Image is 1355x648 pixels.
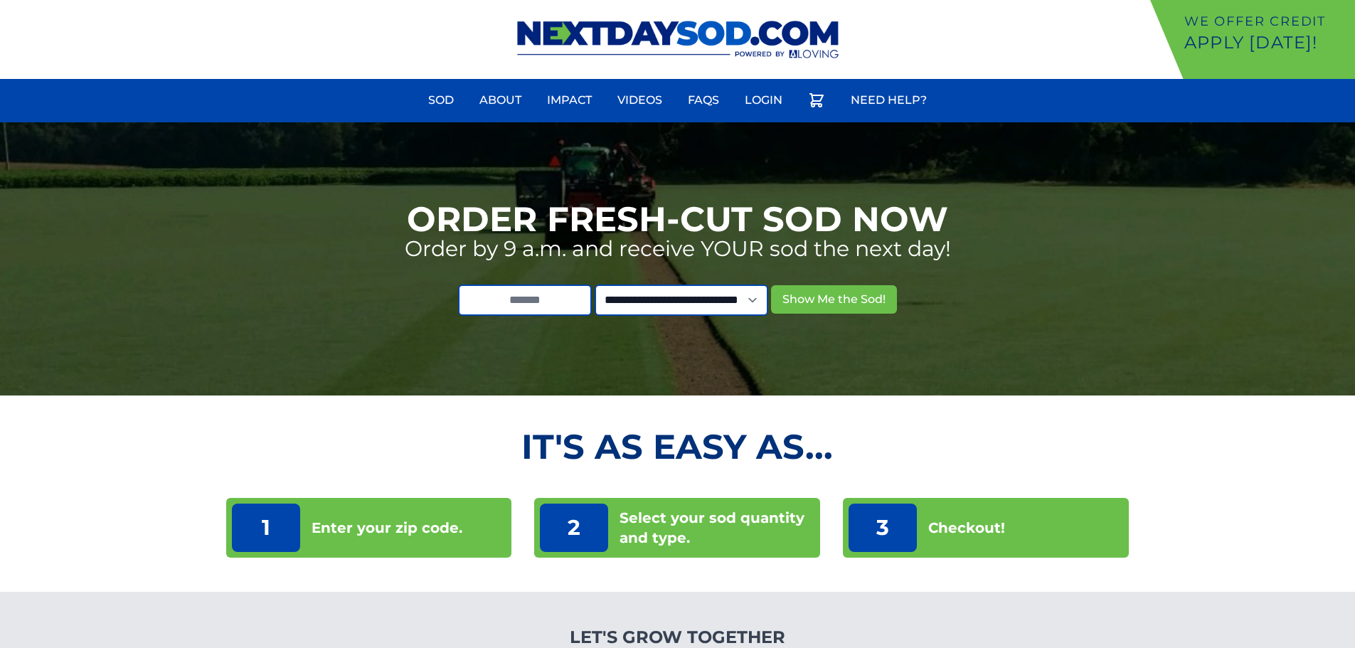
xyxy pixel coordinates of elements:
p: 1 [232,504,300,552]
p: We offer Credit [1184,11,1349,31]
p: 2 [540,504,608,552]
a: Need Help? [842,83,935,117]
a: Impact [538,83,600,117]
a: Videos [609,83,671,117]
p: Apply [DATE]! [1184,31,1349,54]
a: Login [736,83,791,117]
p: 3 [849,504,917,552]
a: About [471,83,530,117]
a: Sod [420,83,462,117]
p: Enter your zip code. [312,518,462,538]
p: Checkout! [928,518,1005,538]
a: FAQs [679,83,728,117]
p: Order by 9 a.m. and receive YOUR sod the next day! [405,236,951,262]
p: Select your sod quantity and type. [620,508,814,548]
button: Show Me the Sod! [771,285,897,314]
h1: Order Fresh-Cut Sod Now [407,202,948,236]
h2: It's as Easy As... [226,430,1130,464]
